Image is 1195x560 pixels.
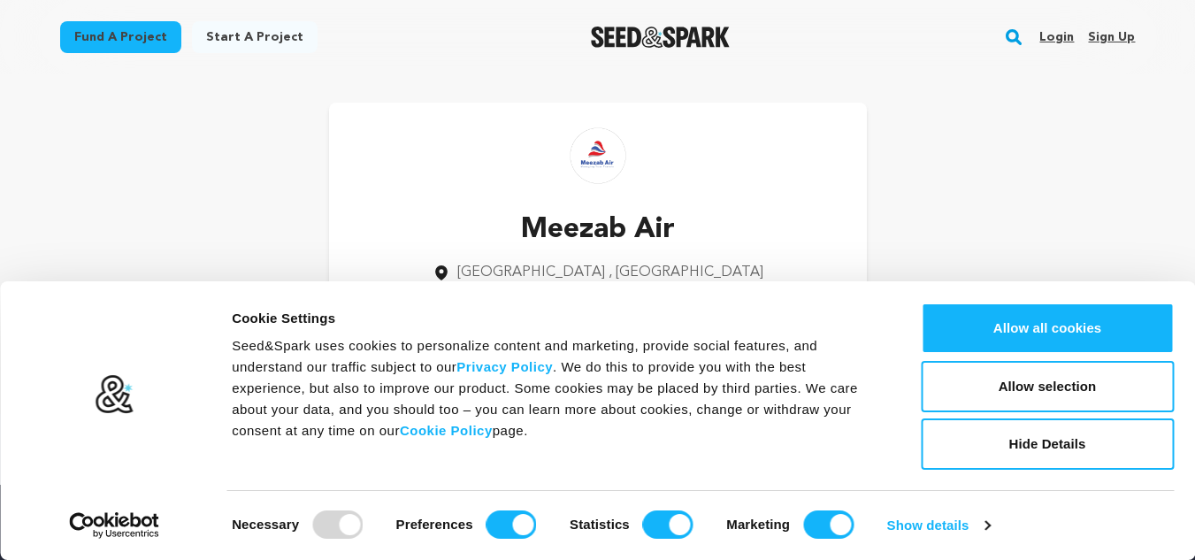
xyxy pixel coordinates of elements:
[921,418,1174,470] button: Hide Details
[887,512,990,539] a: Show details
[570,517,630,532] strong: Statistics
[232,308,881,329] div: Cookie Settings
[231,503,232,504] legend: Consent Selection
[95,374,134,415] img: logo
[921,361,1174,412] button: Allow selection
[192,21,318,53] a: Start a project
[591,27,730,48] img: Seed&Spark Logo Dark Mode
[232,517,299,532] strong: Necessary
[563,120,633,191] img: https://seedandspark-static.s3.us-east-2.amazonaws.com/images/User/002/128/652/medium/471a63477f8...
[609,265,763,280] span: , [GEOGRAPHIC_DATA]
[232,335,881,441] div: Seed&Spark uses cookies to personalize content and marketing, provide social features, and unders...
[1039,23,1074,51] a: Login
[400,423,493,438] a: Cookie Policy
[456,359,553,374] a: Privacy Policy
[433,209,763,251] p: Meezab Air
[37,512,192,539] a: Usercentrics Cookiebot - opens in a new window
[396,517,473,532] strong: Preferences
[921,303,1174,354] button: Allow all cookies
[591,27,730,48] a: Seed&Spark Homepage
[1088,23,1135,51] a: Sign up
[457,265,605,280] span: [GEOGRAPHIC_DATA]
[60,21,181,53] a: Fund a project
[726,517,790,532] strong: Marketing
